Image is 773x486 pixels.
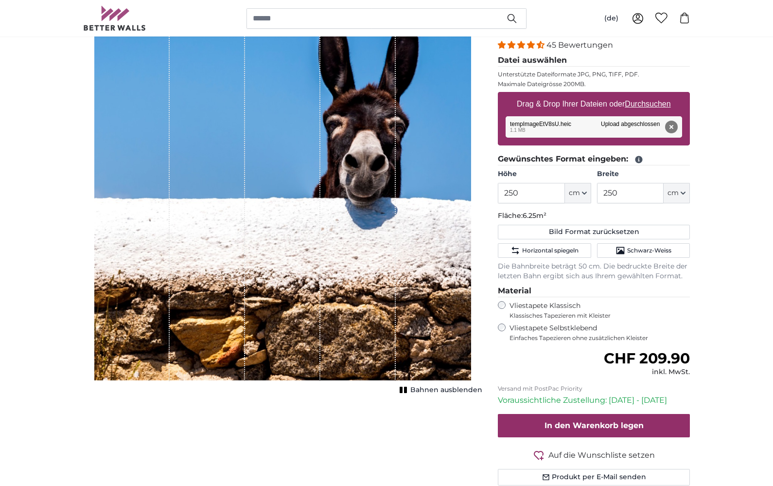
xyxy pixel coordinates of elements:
button: cm [664,183,690,203]
p: Unterstützte Dateiformate JPG, PNG, TIFF, PDF. [498,71,690,78]
span: 6.25m² [523,211,546,220]
legend: Gewünschtes Format eingeben: [498,153,690,165]
p: Die Bahnbreite beträgt 50 cm. Die bedruckte Breite der letzten Bahn ergibt sich aus Ihrem gewählt... [498,262,690,281]
span: cm [569,188,580,198]
label: Vliestapete Selbstklebend [509,324,690,342]
button: Bahnen ausblenden [397,383,482,397]
button: Produkt per E-Mail senden [498,469,690,486]
div: 1 of 1 [83,4,482,394]
button: Auf die Wunschliste setzen [498,449,690,461]
span: CHF 209.90 [604,349,690,367]
span: Bahnen ausblenden [410,385,482,395]
p: Voraussichtliche Zustellung: [DATE] - [DATE] [498,395,690,406]
button: (de) [597,10,626,27]
button: Bild Format zurücksetzen [498,225,690,239]
button: Horizontal spiegeln [498,243,591,258]
p: Fläche: [498,211,690,221]
u: Durchsuchen [625,100,671,108]
button: Schwarz-Weiss [597,243,690,258]
p: Maximale Dateigrösse 200MB. [498,80,690,88]
label: Breite [597,169,690,179]
span: 4.36 stars [498,40,546,50]
img: Betterwalls [83,6,146,31]
legend: Datei auswählen [498,54,690,67]
label: Vliestapete Klassisch [509,301,682,320]
span: Klassisches Tapezieren mit Kleister [509,312,682,320]
button: In den Warenkorb legen [498,414,690,437]
span: Einfaches Tapezieren ohne zusätzlichen Kleister [509,334,690,342]
button: cm [565,183,591,203]
span: cm [668,188,679,198]
p: Versand mit PostPac Priority [498,385,690,393]
span: In den Warenkorb legen [545,421,644,430]
span: Auf die Wunschliste setzen [548,450,655,461]
div: inkl. MwSt. [604,367,690,377]
label: Drag & Drop Ihrer Dateien oder [513,94,675,114]
span: Horizontal spiegeln [522,247,579,254]
span: Schwarz-Weiss [627,247,671,254]
span: 45 Bewertungen [546,40,613,50]
label: Höhe [498,169,591,179]
legend: Material [498,285,690,297]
